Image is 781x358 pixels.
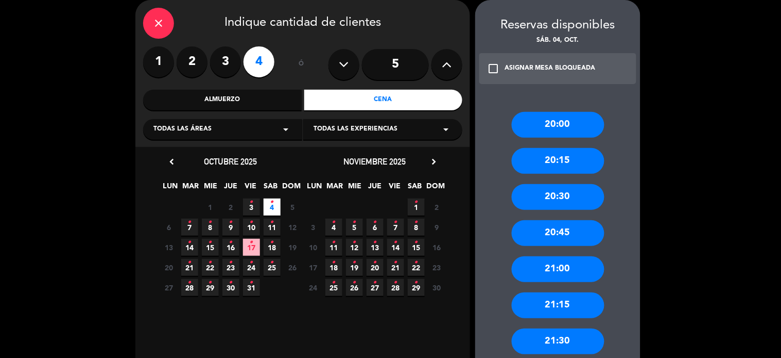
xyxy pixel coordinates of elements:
[512,292,604,318] div: 21:15
[394,234,397,251] i: •
[346,259,363,276] span: 19
[414,234,418,251] i: •
[512,112,604,138] div: 20:00
[202,219,219,236] span: 8
[222,279,239,296] span: 30
[414,194,418,210] i: •
[177,46,207,77] label: 2
[475,15,640,36] div: Reservas disponibles
[305,239,322,256] span: 10
[209,234,212,251] i: •
[304,90,463,110] div: Cena
[270,194,274,210] i: •
[428,219,445,236] span: 9
[188,214,192,231] i: •
[387,239,404,256] span: 14
[394,254,397,271] i: •
[414,274,418,291] i: •
[387,279,404,296] span: 28
[270,214,274,231] i: •
[428,279,445,296] span: 30
[243,239,260,256] span: 17
[166,156,177,167] i: chevron_left
[264,219,281,236] span: 11
[305,259,322,276] span: 17
[188,234,192,251] i: •
[202,199,219,216] span: 1
[161,219,178,236] span: 6
[373,214,377,231] i: •
[284,199,301,216] span: 5
[229,274,233,291] i: •
[353,274,356,291] i: •
[394,214,397,231] i: •
[143,8,462,39] div: Indique cantidad de clientes
[202,239,219,256] span: 15
[512,184,604,210] div: 20:30
[162,180,179,197] span: LUN
[250,234,253,251] i: •
[314,124,397,135] span: Todas las experiencias
[414,214,418,231] i: •
[475,36,640,46] div: sáb. 04, oct.
[229,234,233,251] i: •
[182,180,199,197] span: MAR
[505,63,596,74] div: ASIGNAR MESA BLOQUEADA
[387,259,404,276] span: 21
[284,239,301,256] span: 19
[270,254,274,271] i: •
[367,239,384,256] span: 13
[373,254,377,271] i: •
[222,180,239,197] span: JUE
[161,279,178,296] span: 27
[284,259,301,276] span: 26
[387,219,404,236] span: 7
[487,62,499,75] i: check_box_outline_blank
[229,214,233,231] i: •
[367,180,384,197] span: JUE
[353,234,356,251] i: •
[394,274,397,291] i: •
[332,234,336,251] i: •
[242,180,259,197] span: VIE
[332,274,336,291] i: •
[243,219,260,236] span: 10
[222,199,239,216] span: 2
[428,156,439,167] i: chevron_right
[250,194,253,210] i: •
[204,156,257,167] span: octubre 2025
[353,254,356,271] i: •
[367,219,384,236] span: 6
[414,254,418,271] i: •
[188,254,192,271] i: •
[346,219,363,236] span: 5
[326,180,343,197] span: MAR
[209,214,212,231] i: •
[243,259,260,276] span: 24
[264,259,281,276] span: 25
[346,180,363,197] span: MIE
[373,274,377,291] i: •
[264,239,281,256] span: 18
[250,214,253,231] i: •
[243,279,260,296] span: 31
[222,219,239,236] span: 9
[202,279,219,296] span: 29
[209,254,212,271] i: •
[283,180,300,197] span: DOM
[161,259,178,276] span: 20
[367,259,384,276] span: 20
[210,46,241,77] label: 3
[407,180,424,197] span: SAB
[512,148,604,174] div: 20:15
[264,199,281,216] span: 4
[428,239,445,256] span: 16
[181,239,198,256] span: 14
[408,279,425,296] span: 29
[243,199,260,216] span: 3
[161,239,178,256] span: 13
[222,239,239,256] span: 16
[263,180,280,197] span: SAB
[153,124,212,135] span: Todas las áreas
[143,90,302,110] div: Almuerzo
